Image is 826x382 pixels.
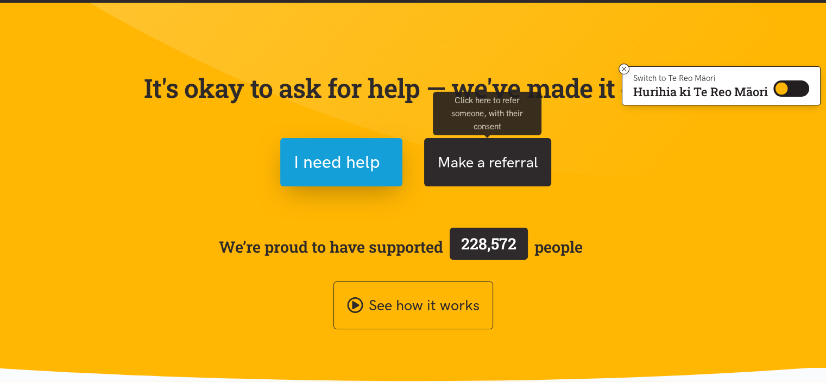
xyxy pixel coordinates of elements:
button: Make a referral [424,138,551,186]
span: We’re proud to have supported people [219,226,583,268]
p: Switch to Te Reo Māori [633,75,768,82]
span: 228,572 [461,233,516,254]
a: 228,572 [443,226,534,268]
p: It's okay to ask for help — we've made it easy! [142,72,685,104]
button: I need help [280,138,402,186]
div: Click here to refer someone, with their consent [433,91,541,135]
p: Hurihia ki Te Reo Māori [633,87,768,97]
span: I need help [294,148,380,176]
a: See how it works [333,281,493,330]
